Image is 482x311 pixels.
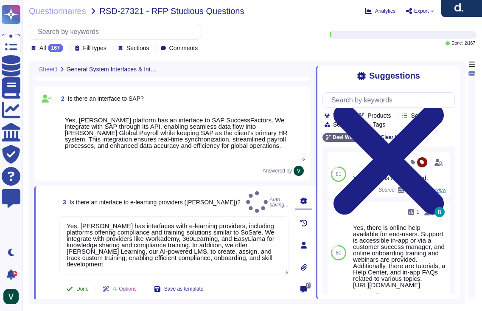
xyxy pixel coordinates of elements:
[336,250,341,255] span: 80
[246,191,289,213] span: Auto-saving...
[39,45,46,51] span: All
[414,8,429,14] span: Export
[83,45,106,51] span: Fill types
[29,7,86,15] span: Questionnaires
[451,41,463,45] span: Done:
[147,280,210,297] button: Save as template
[434,207,445,217] img: user
[465,41,475,45] span: 2 / 167
[294,166,304,176] img: user
[375,8,395,14] span: Analytics
[113,286,137,291] span: AI Options
[126,45,149,51] span: Sections
[76,286,89,291] span: Done
[263,168,292,173] span: Answered by
[306,283,311,288] span: 0
[66,66,158,72] span: General System Interfaces & Integration
[59,216,289,274] textarea: Yes, [PERSON_NAME] has interfaces with e-learning providers, including platforms offering complia...
[34,24,201,39] input: Search by keywords
[12,271,17,276] div: 9+
[336,172,341,177] span: 81
[327,93,454,107] input: Search by keywords
[164,286,204,291] span: Save as template
[169,45,198,51] span: Comments
[355,294,446,300] span: Source:
[48,44,63,52] div: 167
[58,110,305,161] textarea: Yes, [PERSON_NAME] platform has an interface to SAP SuccessFactors. We integrate with SAP through...
[100,7,244,15] span: RSD-27321 - RFP Studious Questions
[365,8,395,14] button: Analytics
[58,96,64,102] span: 2
[70,199,241,206] span: Is there an interface to e-learning providers ([PERSON_NAME])?
[353,224,446,288] div: Yes, there is online help available for end-users. Support is accessible in-app or via a customer...
[59,199,66,205] span: 3
[2,287,25,306] button: user
[39,66,58,72] span: Sheet1
[59,280,95,297] button: Done
[68,95,144,102] span: Is there an interface to SAP?
[3,289,19,304] img: user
